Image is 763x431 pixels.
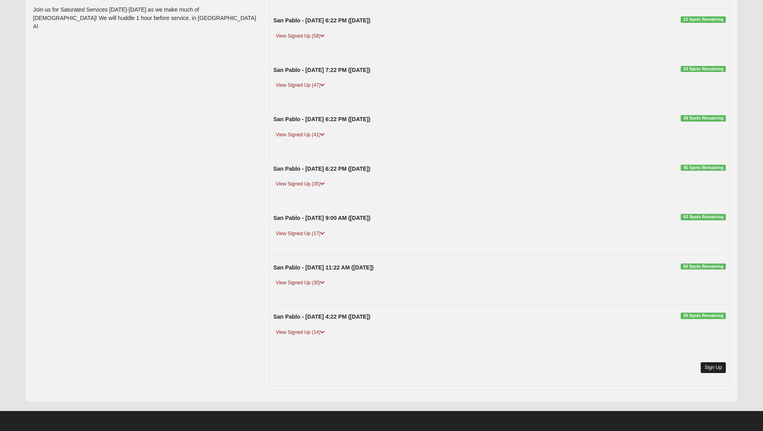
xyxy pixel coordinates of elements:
span: 33 Spots Remaining [681,66,726,72]
a: View Signed Up (30) [273,279,327,287]
a: View Signed Up (14) [273,328,327,337]
a: View Signed Up (47) [273,81,327,90]
span: 50 Spots Remaining [681,263,726,270]
strong: San Pablo - [DATE] 6:22 PM ([DATE]) [273,17,370,24]
strong: San Pablo - [DATE] 6:22 PM ([DATE]) [273,116,370,122]
strong: San Pablo - [DATE] 7:22 PM ([DATE]) [273,67,370,73]
strong: San Pablo - [DATE] 9:00 AM ([DATE]) [273,215,370,221]
span: 39 Spots Remaining [681,115,726,122]
strong: San Pablo - [DATE] 6:22 PM ([DATE]) [273,166,370,172]
a: View Signed Up (35) [273,180,327,188]
a: View Signed Up (58) [273,32,327,40]
span: 63 Spots Remaining [681,214,726,220]
strong: San Pablo - [DATE] 4:22 PM ([DATE]) [273,313,370,320]
span: 22 Spots Remaining [681,16,726,23]
a: View Signed Up (41) [273,131,327,139]
span: 45 Spots Remaining [681,165,726,171]
span: 36 Spots Remaining [681,313,726,319]
a: View Signed Up (17) [273,229,327,238]
strong: San Pablo - [DATE] 11:22 AM ([DATE]) [273,264,374,271]
p: Join us for Saturated Services [DATE]-[DATE] as we make much of [DEMOGRAPHIC_DATA]! We will huddl... [33,6,257,31]
a: Sign Up [701,362,726,373]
